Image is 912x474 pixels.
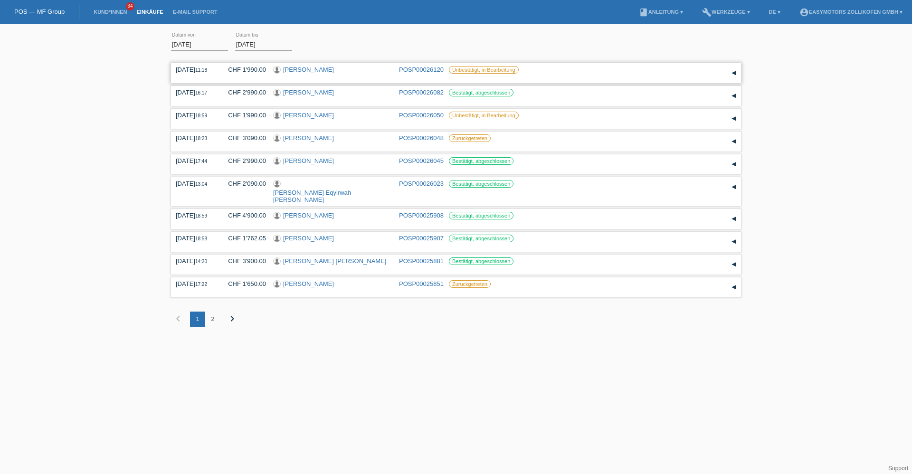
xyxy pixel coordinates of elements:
[449,157,513,165] label: Bestätigt, abgeschlossen
[195,236,207,241] span: 18:58
[221,180,266,187] div: CHF 2'090.00
[727,112,741,126] div: auf-/zuklappen
[205,312,220,327] div: 2
[176,257,214,265] div: [DATE]
[399,157,444,164] a: POSP00026045
[190,312,205,327] div: 1
[176,180,214,187] div: [DATE]
[702,8,712,17] i: build
[168,9,222,15] a: E-Mail Support
[176,235,214,242] div: [DATE]
[176,134,214,142] div: [DATE]
[221,212,266,219] div: CHF 4'900.00
[195,181,207,187] span: 13:04
[799,8,809,17] i: account_circle
[449,235,513,242] label: Bestätigt, abgeschlossen
[195,67,207,73] span: 11:18
[176,157,214,164] div: [DATE]
[727,180,741,194] div: auf-/zuklappen
[449,134,491,142] label: Zurückgetreten
[399,112,444,119] a: POSP00026050
[283,66,334,73] a: [PERSON_NAME]
[727,235,741,249] div: auf-/zuklappen
[195,259,207,264] span: 14:20
[283,280,334,287] a: [PERSON_NAME]
[697,9,755,15] a: buildWerkzeuge ▾
[399,280,444,287] a: POSP00025851
[176,66,214,73] div: [DATE]
[126,2,134,10] span: 34
[764,9,785,15] a: DE ▾
[89,9,132,15] a: Kund*innen
[449,180,513,188] label: Bestätigt, abgeschlossen
[172,313,184,324] i: chevron_left
[221,257,266,265] div: CHF 3'900.00
[221,134,266,142] div: CHF 3'090.00
[888,465,908,472] a: Support
[634,9,688,15] a: bookAnleitung ▾
[449,257,513,265] label: Bestätigt, abgeschlossen
[399,134,444,142] a: POSP00026048
[449,212,513,219] label: Bestätigt, abgeschlossen
[221,89,266,96] div: CHF 2'990.00
[221,157,266,164] div: CHF 2'990.00
[399,89,444,96] a: POSP00026082
[14,8,65,15] a: POS — MF Group
[283,235,334,242] a: [PERSON_NAME]
[195,159,207,164] span: 17:44
[283,134,334,142] a: [PERSON_NAME]
[727,280,741,294] div: auf-/zuklappen
[727,212,741,226] div: auf-/zuklappen
[727,157,741,171] div: auf-/zuklappen
[449,89,513,96] label: Bestätigt, abgeschlossen
[176,89,214,96] div: [DATE]
[176,112,214,119] div: [DATE]
[227,313,238,324] i: chevron_right
[283,212,334,219] a: [PERSON_NAME]
[399,212,444,219] a: POSP00025908
[399,66,444,73] a: POSP00026120
[399,180,444,187] a: POSP00026023
[449,66,519,74] label: Unbestätigt, in Bearbeitung
[283,89,334,96] a: [PERSON_NAME]
[727,257,741,272] div: auf-/zuklappen
[195,113,207,118] span: 18:59
[221,280,266,287] div: CHF 1'650.00
[795,9,907,15] a: account_circleEasymotors Zollikofen GmbH ▾
[195,90,207,95] span: 16:17
[283,112,334,119] a: [PERSON_NAME]
[176,212,214,219] div: [DATE]
[639,8,648,17] i: book
[221,112,266,119] div: CHF 1'990.00
[399,257,444,265] a: POSP00025881
[221,66,266,73] div: CHF 1'990.00
[399,235,444,242] a: POSP00025907
[727,89,741,103] div: auf-/zuklappen
[273,189,351,203] a: [PERSON_NAME] Eqyirwah [PERSON_NAME]
[283,157,334,164] a: [PERSON_NAME]
[727,134,741,149] div: auf-/zuklappen
[176,280,214,287] div: [DATE]
[195,136,207,141] span: 18:23
[449,280,491,288] label: Zurückgetreten
[449,112,519,119] label: Unbestätigt, in Bearbeitung
[195,282,207,287] span: 17:22
[283,257,386,265] a: [PERSON_NAME] [PERSON_NAME]
[221,235,266,242] div: CHF 1'762.05
[727,66,741,80] div: auf-/zuklappen
[132,9,168,15] a: Einkäufe
[195,213,207,218] span: 18:59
